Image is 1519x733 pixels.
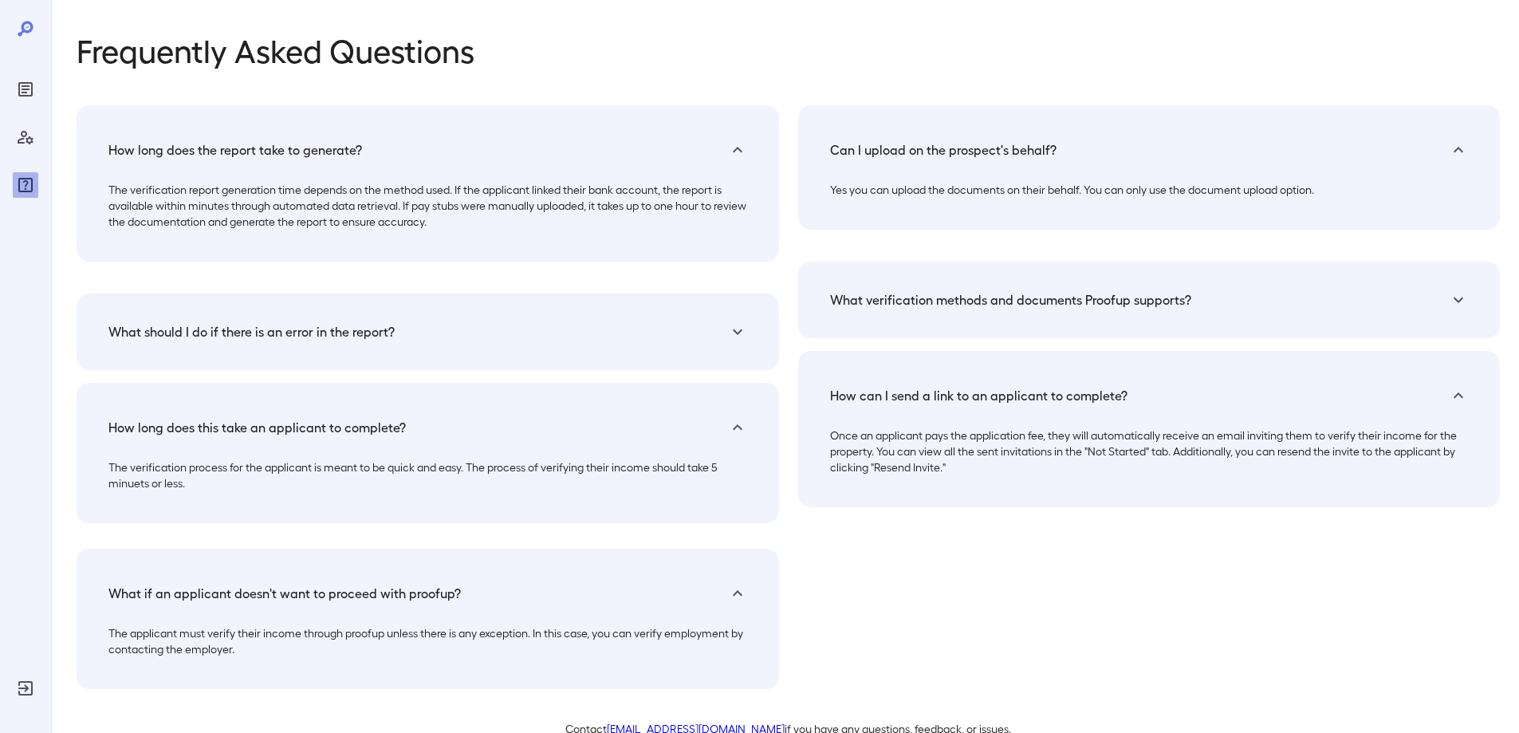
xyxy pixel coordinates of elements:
[108,459,747,491] p: The verification process for the applicant is meant to be quick and easy. The process of verifyin...
[108,182,747,230] p: The verification report generation time depends on the method used. If the applicant linked their...
[13,77,38,102] div: Reports
[817,281,1482,319] div: What verification methods and documents Proofup supports?
[108,584,461,603] h5: What if an applicant doesn't want to proceed with proofup?
[96,124,760,175] div: How long does the report take to generate?
[817,370,1482,421] div: How can I send a link to an applicant to complete?
[830,182,1469,198] p: Yes you can upload the documents on their behalf. You can only use the document upload option.
[817,421,1482,488] div: How long does the report take to generate?
[96,453,760,504] div: How long does the report take to generate?
[108,418,406,437] h5: How long does this take an applicant to complete?
[830,290,1191,309] h5: What verification methods and documents Proofup supports?
[108,322,395,341] h5: What should I do if there is an error in the report?
[817,124,1482,175] div: Can I upload on the prospect's behalf?
[830,386,1127,405] h5: How can I send a link to an applicant to complete?
[13,172,38,198] div: FAQ
[817,175,1482,211] div: How long does the report take to generate?
[108,625,747,657] p: The applicant must verify their income through proofup unless there is any exception. In this cas...
[77,32,1500,67] p: Frequently Asked Questions
[96,313,760,351] div: What should I do if there is an error in the report?
[13,124,38,150] div: Manage Users
[830,428,1469,475] p: Once an applicant pays the application fee, they will automatically receive an email inviting the...
[96,175,760,242] div: How long does the report take to generate?
[96,402,760,453] div: How long does this take an applicant to complete?
[96,619,760,670] div: How long does the report take to generate?
[108,140,362,160] h5: How long does the report take to generate?
[830,140,1057,160] h5: Can I upload on the prospect's behalf?
[96,568,760,619] div: What if an applicant doesn't want to proceed with proofup?
[13,676,38,701] div: Log Out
